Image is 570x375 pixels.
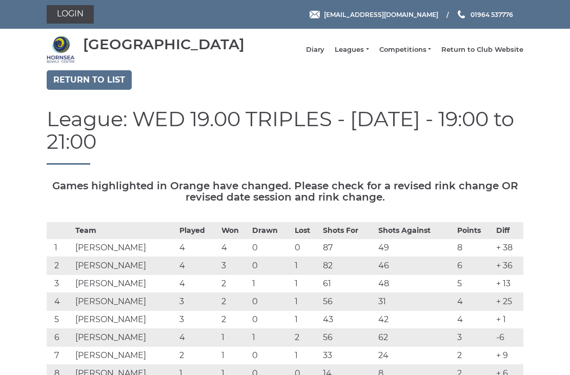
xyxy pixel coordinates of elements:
[494,223,523,239] th: Diff
[250,223,292,239] th: Drawn
[47,5,94,24] a: Login
[292,239,320,257] td: 0
[47,329,73,347] td: 6
[320,347,376,365] td: 33
[494,239,523,257] td: + 38
[73,347,177,365] td: [PERSON_NAME]
[320,223,376,239] th: Shots For
[494,329,523,347] td: -6
[177,223,219,239] th: Played
[250,239,292,257] td: 0
[376,293,455,311] td: 31
[376,347,455,365] td: 24
[376,257,455,275] td: 46
[494,347,523,365] td: + 9
[219,293,250,311] td: 2
[292,311,320,329] td: 1
[219,329,250,347] td: 1
[376,275,455,293] td: 48
[47,239,73,257] td: 1
[250,257,292,275] td: 0
[73,311,177,329] td: [PERSON_NAME]
[458,10,465,18] img: Phone us
[376,329,455,347] td: 62
[320,275,376,293] td: 61
[471,10,513,18] span: 01964 537776
[47,347,73,365] td: 7
[376,239,455,257] td: 49
[494,311,523,329] td: + 1
[456,10,513,19] a: Phone us 01964 537776
[177,311,219,329] td: 3
[376,311,455,329] td: 42
[494,275,523,293] td: + 13
[83,36,245,52] div: [GEOGRAPHIC_DATA]
[250,293,292,311] td: 0
[250,311,292,329] td: 0
[320,293,376,311] td: 56
[441,45,523,54] a: Return to Club Website
[455,275,494,293] td: 5
[219,275,250,293] td: 2
[219,257,250,275] td: 3
[320,239,376,257] td: 87
[250,347,292,365] td: 0
[455,329,494,347] td: 3
[292,275,320,293] td: 1
[73,275,177,293] td: [PERSON_NAME]
[47,35,75,64] img: Hornsea Bowls Centre
[73,329,177,347] td: [PERSON_NAME]
[73,293,177,311] td: [PERSON_NAME]
[219,223,250,239] th: Won
[455,311,494,329] td: 4
[177,329,219,347] td: 4
[47,180,523,203] h5: Games highlighted in Orange have changed. Please check for a revised rink change OR revised date ...
[324,10,438,18] span: [EMAIL_ADDRESS][DOMAIN_NAME]
[292,293,320,311] td: 1
[455,239,494,257] td: 8
[306,45,324,54] a: Diary
[292,329,320,347] td: 2
[310,11,320,18] img: Email
[219,239,250,257] td: 4
[335,45,369,54] a: Leagues
[250,275,292,293] td: 1
[73,257,177,275] td: [PERSON_NAME]
[47,70,132,90] a: Return to list
[177,293,219,311] td: 3
[47,293,73,311] td: 4
[250,329,292,347] td: 1
[177,239,219,257] td: 4
[292,347,320,365] td: 1
[292,223,320,239] th: Lost
[320,311,376,329] td: 43
[379,45,431,54] a: Competitions
[73,239,177,257] td: [PERSON_NAME]
[376,223,455,239] th: Shots Against
[47,275,73,293] td: 3
[47,257,73,275] td: 2
[73,223,177,239] th: Team
[494,293,523,311] td: + 25
[494,257,523,275] td: + 36
[177,257,219,275] td: 4
[219,311,250,329] td: 2
[320,257,376,275] td: 82
[219,347,250,365] td: 1
[455,293,494,311] td: 4
[177,347,219,365] td: 2
[292,257,320,275] td: 1
[320,329,376,347] td: 56
[177,275,219,293] td: 4
[455,257,494,275] td: 6
[47,108,523,165] h1: League: WED 19.00 TRIPLES - [DATE] - 19:00 to 21:00
[47,311,73,329] td: 5
[455,223,494,239] th: Points
[455,347,494,365] td: 2
[310,10,438,19] a: Email [EMAIL_ADDRESS][DOMAIN_NAME]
